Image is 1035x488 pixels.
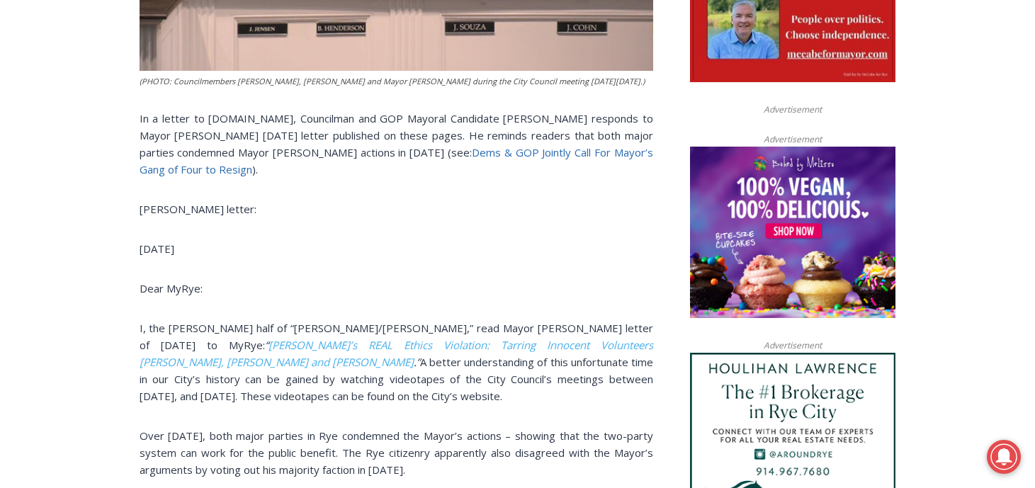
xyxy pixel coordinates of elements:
[140,338,653,369] em: “ .”
[140,280,653,297] p: Dear MyRye:
[140,75,653,88] figcaption: (PHOTO: Councilmembers [PERSON_NAME], [PERSON_NAME] and Mayor [PERSON_NAME] during the City Counc...
[371,141,657,173] span: Intern @ [DOMAIN_NAME]
[140,240,653,257] p: [DATE]
[140,338,653,369] a: [PERSON_NAME]’s REAL Ethics Violation: Tarring Innocent Volunteers [PERSON_NAME], [PERSON_NAME] a...
[140,200,653,217] p: [PERSON_NAME] letter:
[750,132,836,146] span: Advertisement
[358,1,669,137] div: Apply Now <> summer and RHS senior internships available
[750,339,836,352] span: Advertisement
[140,319,653,404] p: I, the [PERSON_NAME] half of “[PERSON_NAME]/[PERSON_NAME],” read Mayor [PERSON_NAME] letter of [D...
[140,427,653,478] p: Over [DATE], both major parties in Rye condemned the Mayor’s actions – showing that the two-party...
[750,103,836,116] span: Advertisement
[690,147,895,318] img: Baked by Melissa
[341,137,686,176] a: Intern @ [DOMAIN_NAME]
[140,110,653,178] p: In a letter to [DOMAIN_NAME], Councilman and GOP Mayoral Candidate [PERSON_NAME] responds to Mayo...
